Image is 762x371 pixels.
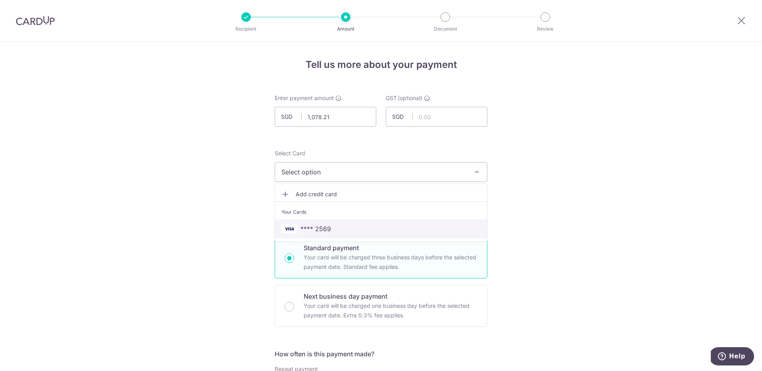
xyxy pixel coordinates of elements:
[275,162,487,182] button: Select option
[281,224,297,234] img: VISA
[16,16,55,25] img: CardUp
[304,301,477,320] p: Your card will be charged one business day before the selected payment date. Extra 0.3% fee applies.
[386,94,397,102] span: GST
[516,25,575,33] p: Review
[711,347,754,367] iframe: Opens a widget where you can find more information
[392,113,413,121] span: SGD
[275,58,487,72] h4: Tell us more about your payment
[304,243,477,253] p: Standard payment
[275,184,487,242] ul: Select option
[281,208,306,216] span: Your Cards
[275,107,376,127] input: 0.00
[304,253,477,272] p: Your card will be charged three business days before the selected payment date. Standard fee appl...
[416,25,475,33] p: Document
[316,25,375,33] p: Amount
[304,292,477,301] p: Next business day payment
[217,25,275,33] p: Recipient
[275,187,487,201] a: Add credit card
[275,94,334,102] span: Enter payment amount
[275,349,487,359] h5: How often is this payment made?
[281,113,302,121] span: SGD
[296,190,481,198] span: Add credit card
[281,167,466,177] span: Select option
[275,150,305,157] span: translation missing: en.payables.payment_networks.credit_card.summary.labels.select_card
[386,107,487,127] input: 0.00
[398,94,422,102] span: (optional)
